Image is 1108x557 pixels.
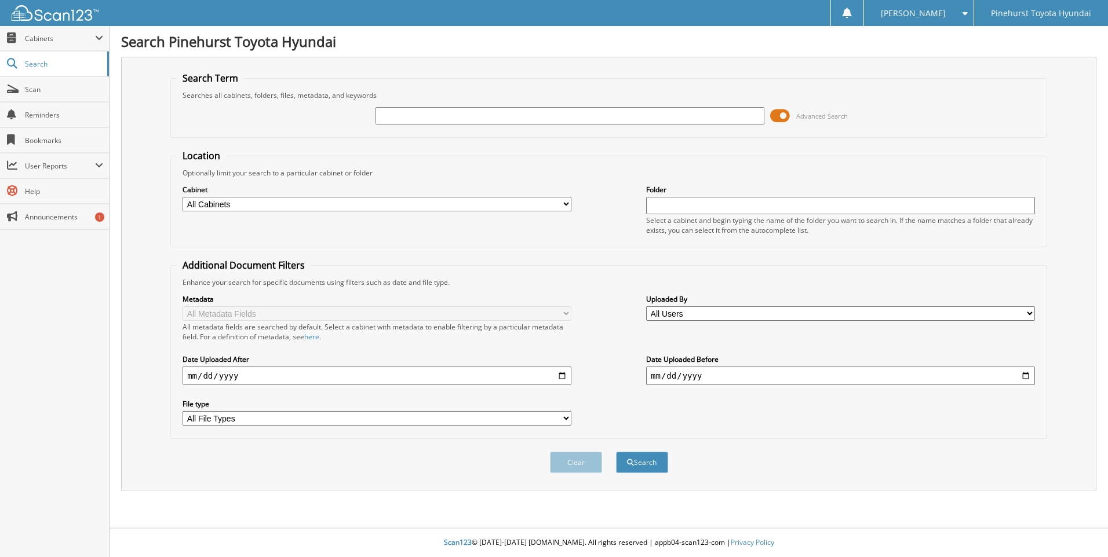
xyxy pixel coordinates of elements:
[25,212,103,222] span: Announcements
[304,332,319,342] a: here
[444,537,472,547] span: Scan123
[646,185,1035,195] label: Folder
[177,90,1041,100] div: Searches all cabinets, folders, files, metadata, and keywords
[177,72,244,85] legend: Search Term
[25,85,103,94] span: Scan
[177,149,226,162] legend: Location
[616,452,668,473] button: Search
[646,367,1035,385] input: end
[646,294,1035,304] label: Uploaded By
[25,161,95,171] span: User Reports
[881,10,946,17] span: [PERSON_NAME]
[25,59,101,69] span: Search
[121,32,1096,51] h1: Search Pinehurst Toyota Hyundai
[550,452,602,473] button: Clear
[95,212,104,222] div: 1
[646,354,1035,364] label: Date Uploaded Before
[177,277,1041,287] div: Enhance your search for specific documents using filters such as date and file type.
[183,322,571,342] div: All metadata fields are searched by default. Select a cabinet with metadata to enable filtering b...
[183,399,571,409] label: File type
[183,185,571,195] label: Cabinet
[183,354,571,364] label: Date Uploaded After
[731,537,774,547] a: Privacy Policy
[25,110,103,120] span: Reminders
[183,367,571,385] input: start
[796,112,848,120] span: Advanced Search
[25,135,103,145] span: Bookmarks
[25,34,95,43] span: Cabinets
[183,294,571,304] label: Metadata
[25,186,103,196] span: Help
[177,168,1041,178] div: Optionally limit your search to a particular cabinet or folder
[177,259,311,272] legend: Additional Document Filters
[12,5,99,21] img: scan123-logo-white.svg
[991,10,1091,17] span: Pinehurst Toyota Hyundai
[110,529,1108,557] div: © [DATE]-[DATE] [DOMAIN_NAME]. All rights reserved | appb04-scan123-com |
[646,215,1035,235] div: Select a cabinet and begin typing the name of the folder you want to search in. If the name match...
